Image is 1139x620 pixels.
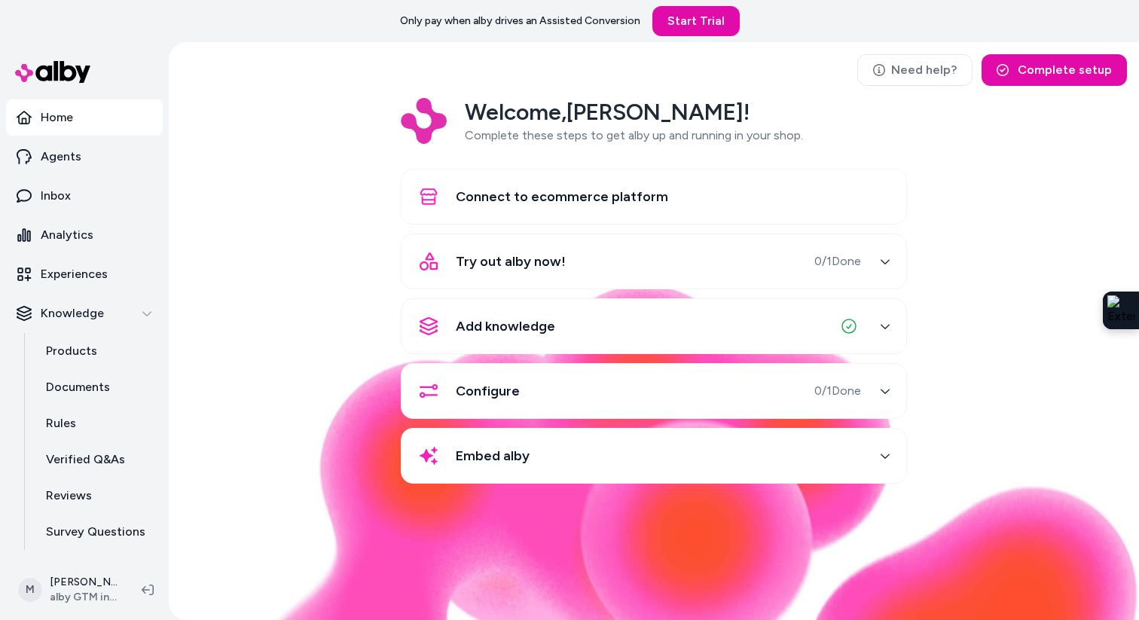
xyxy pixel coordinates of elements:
button: M[PERSON_NAME]alby GTM internal [9,566,130,614]
a: Agents [6,139,163,175]
span: 0 / 1 Done [814,382,861,400]
a: Inbox [6,178,163,214]
h2: Welcome, [PERSON_NAME] ! [465,98,803,127]
img: Logo [401,98,447,144]
p: Home [41,108,73,127]
p: [PERSON_NAME] [50,575,118,590]
button: Add knowledge [411,308,897,344]
p: Verified Q&As [46,450,125,469]
a: Products [31,333,163,369]
img: Extension Icon [1107,295,1134,325]
span: alby GTM internal [50,590,118,605]
p: Products [46,342,97,360]
span: Add knowledge [456,316,555,337]
a: Documents [31,369,163,405]
p: Knowledge [41,304,104,322]
span: Complete these steps to get alby up and running in your shop. [465,128,803,142]
span: M [18,578,42,602]
a: Verified Q&As [31,441,163,478]
p: Survey Questions [46,523,145,541]
p: Reviews [46,487,92,505]
button: Try out alby now!0/1Done [411,243,897,279]
span: Embed alby [456,445,530,466]
button: Complete setup [982,54,1127,86]
a: Analytics [6,217,163,253]
a: Home [6,99,163,136]
span: Configure [456,380,520,402]
span: Try out alby now! [456,251,566,272]
a: Survey Questions [31,514,163,550]
span: 0 / 1 Done [814,252,861,270]
p: Only pay when alby drives an Assisted Conversion [400,14,640,29]
a: Rules [31,405,163,441]
img: alby Bubble [169,283,1139,620]
a: Experiences [6,256,163,292]
button: Configure0/1Done [411,373,897,409]
button: Embed alby [411,438,897,474]
button: Connect to ecommerce platform [411,179,897,215]
a: Need help? [857,54,973,86]
p: Agents [41,148,81,166]
p: Experiences [41,265,108,283]
span: Connect to ecommerce platform [456,186,668,207]
img: alby Logo [15,61,90,83]
p: Documents [46,378,110,396]
p: Rules [46,414,76,432]
a: Reviews [31,478,163,514]
p: Inbox [41,187,71,205]
button: Knowledge [6,295,163,331]
a: Start Trial [652,6,740,36]
p: Analytics [41,226,93,244]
